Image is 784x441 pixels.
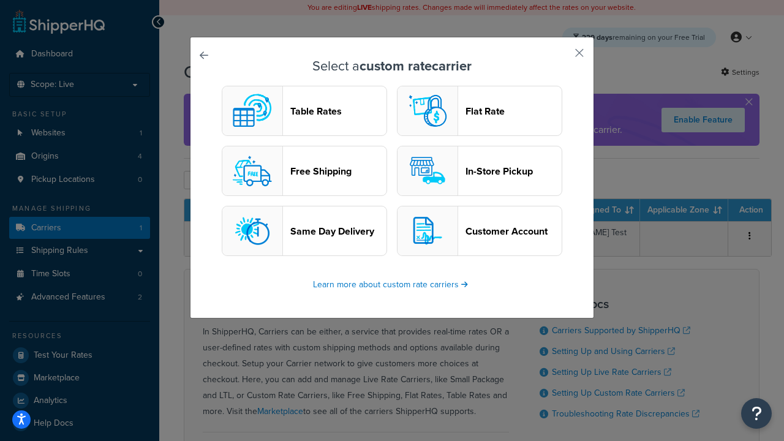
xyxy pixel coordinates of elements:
[313,278,471,291] a: Learn more about custom rate carriers
[466,225,562,237] header: Customer Account
[290,225,386,237] header: Same Day Delivery
[360,56,472,76] strong: custom rate carrier
[403,86,452,135] img: flat logo
[222,146,387,196] button: free logoFree Shipping
[228,146,277,195] img: free logo
[397,146,562,196] button: pickup logoIn-Store Pickup
[403,146,452,195] img: pickup logo
[222,206,387,256] button: sameday logoSame Day Delivery
[466,165,562,177] header: In-Store Pickup
[741,398,772,429] button: Open Resource Center
[397,206,562,256] button: customerAccount logoCustomer Account
[228,86,277,135] img: custom logo
[222,86,387,136] button: custom logoTable Rates
[466,105,562,117] header: Flat Rate
[228,206,277,255] img: sameday logo
[290,105,386,117] header: Table Rates
[403,206,452,255] img: customerAccount logo
[397,86,562,136] button: flat logoFlat Rate
[221,59,563,73] h3: Select a
[290,165,386,177] header: Free Shipping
